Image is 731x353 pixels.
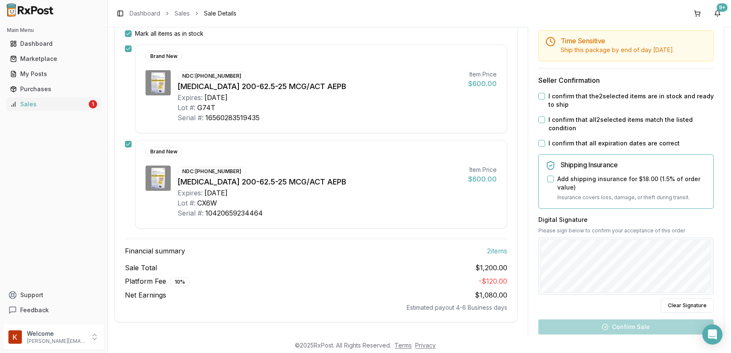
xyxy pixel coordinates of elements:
[3,287,104,303] button: Support
[10,40,97,48] div: Dashboard
[204,92,228,103] div: [DATE]
[468,174,497,184] div: $600.00
[3,97,104,111] button: Sales1
[204,9,236,18] span: Sale Details
[3,82,104,96] button: Purchases
[125,246,185,256] span: Financial summary
[135,29,204,38] label: Mark all items as in stock
[3,52,104,66] button: Marketplace
[7,66,101,82] a: My Posts
[548,92,714,109] label: I confirm that the 2 selected items are in stock and ready to ship
[170,277,190,287] div: 10 %
[27,338,85,345] p: [PERSON_NAME][EMAIL_ADDRESS][DOMAIN_NAME]
[468,166,497,174] div: Item Price
[177,92,203,103] div: Expires:
[177,167,246,176] div: NDC: [PHONE_NUMBER]
[475,291,507,299] span: $1,080.00
[702,324,723,345] div: Open Intercom Messenger
[3,37,104,50] button: Dashboard
[416,342,436,349] a: Privacy
[468,79,497,89] div: $600.00
[125,276,190,287] span: Platform Fee
[7,27,101,34] h2: Main Menu
[557,175,707,192] label: Add shipping insurance for $18.00 ( 1.5 % of order value)
[197,103,215,113] div: G74T
[175,9,190,18] a: Sales
[10,85,97,93] div: Purchases
[561,37,707,44] h5: Time Sensitive
[3,303,104,318] button: Feedback
[7,36,101,51] a: Dashboard
[177,113,204,123] div: Serial #:
[10,100,87,108] div: Sales
[548,139,680,148] label: I confirm that all expiration dates are correct
[395,342,412,349] a: Terms
[475,263,507,273] span: $1,200.00
[487,246,507,256] span: 2 item s
[177,188,203,198] div: Expires:
[177,198,196,208] div: Lot #:
[125,303,507,312] div: Estimated payout 4-6 Business days
[479,277,507,285] span: - $120.00
[538,227,714,234] p: Please sign below to confirm your acceptance of this order
[557,193,707,202] p: Insurance covers loss, damage, or theft during transit.
[146,147,182,156] div: Brand New
[717,3,728,12] div: 9+
[538,75,714,85] h3: Seller Confirmation
[146,166,171,191] img: Trelegy Ellipta 200-62.5-25 MCG/ACT AEPB
[8,330,22,344] img: User avatar
[10,70,97,78] div: My Posts
[561,161,707,168] h5: Shipping Insurance
[3,67,104,81] button: My Posts
[125,263,157,273] span: Sale Total
[146,52,182,61] div: Brand New
[125,290,166,300] span: Net Earnings
[197,198,217,208] div: CX6W
[3,3,57,17] img: RxPost Logo
[146,70,171,95] img: Trelegy Ellipta 200-62.5-25 MCG/ACT AEPB
[177,208,204,218] div: Serial #:
[177,71,246,81] div: NDC: [PHONE_NUMBER]
[661,298,714,313] button: Clear Signature
[561,46,674,53] span: Ship this package by end of day [DATE] .
[20,306,49,314] span: Feedback
[205,113,260,123] div: 16560283519435
[89,100,97,108] div: 1
[10,55,97,63] div: Marketplace
[538,216,714,224] h3: Digital Signature
[7,97,101,112] a: Sales1
[711,7,724,20] button: 9+
[7,82,101,97] a: Purchases
[205,208,263,218] div: 10420659234464
[177,103,196,113] div: Lot #:
[548,116,714,132] label: I confirm that all 2 selected items match the listed condition
[7,51,101,66] a: Marketplace
[177,176,461,188] div: [MEDICAL_DATA] 200-62.5-25 MCG/ACT AEPB
[468,70,497,79] div: Item Price
[27,329,85,338] p: Welcome
[177,81,461,92] div: [MEDICAL_DATA] 200-62.5-25 MCG/ACT AEPB
[130,9,236,18] nav: breadcrumb
[204,188,228,198] div: [DATE]
[130,9,160,18] a: Dashboard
